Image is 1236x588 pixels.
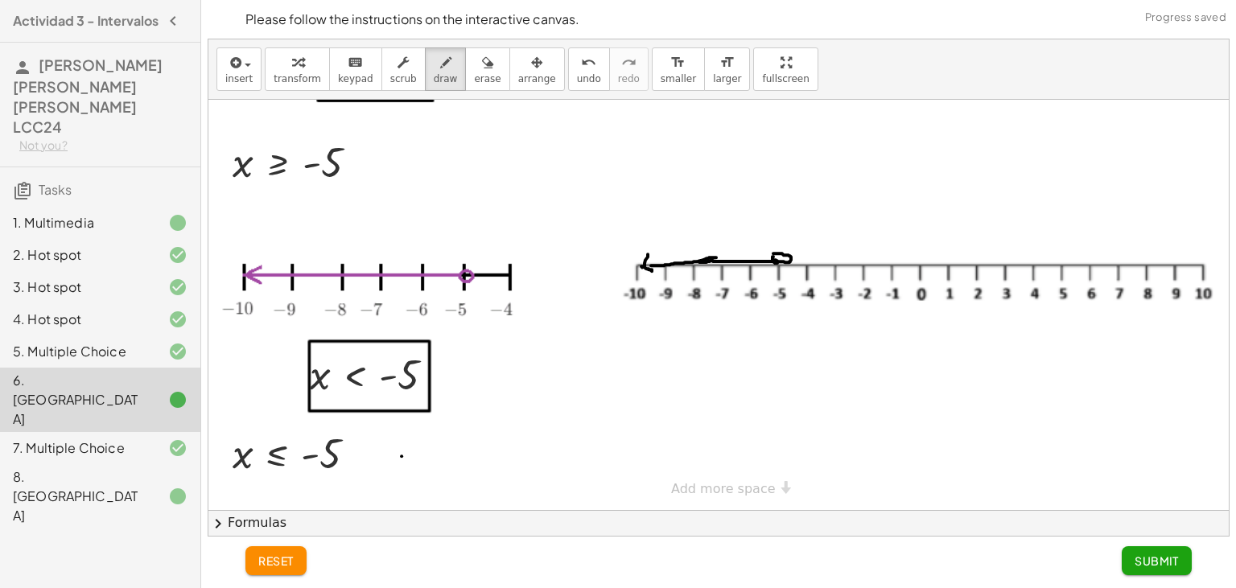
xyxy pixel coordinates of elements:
i: Task finished. [168,213,187,232]
span: chevron_right [208,514,228,533]
span: Submit [1135,553,1179,568]
div: 4. Hot spot [13,310,142,329]
i: Task finished and correct. [168,342,187,361]
span: undo [577,73,601,84]
div: 3. Hot spot [13,278,142,297]
div: 2. Hot spot [13,245,142,265]
button: erase [465,47,509,91]
span: smaller [661,73,696,84]
span: redo [618,73,640,84]
span: transform [274,73,321,84]
div: 6. [GEOGRAPHIC_DATA] [13,371,142,429]
span: Progress saved [1145,10,1226,26]
button: redoredo [609,47,649,91]
button: scrub [381,47,426,91]
span: fullscreen [762,73,809,84]
span: larger [713,73,741,84]
span: Tasks [39,181,72,198]
button: transform [265,47,330,91]
span: [PERSON_NAME] [PERSON_NAME] [PERSON_NAME] LCC24 [13,56,163,136]
button: arrange [509,47,565,91]
span: draw [434,73,458,84]
span: arrange [518,73,556,84]
i: Task finished and correct. [168,245,187,265]
span: keypad [338,73,373,84]
div: 8. [GEOGRAPHIC_DATA] [13,467,142,525]
i: keyboard [348,53,363,72]
i: Task finished. [168,487,187,506]
i: Task finished and correct. [168,310,187,329]
span: Add more space [671,481,776,496]
button: Submit [1122,546,1192,575]
i: Task finished and correct. [168,438,187,458]
div: 1. Multimedia [13,213,142,232]
button: format_sizelarger [704,47,750,91]
button: reset [245,546,307,575]
i: format_size [670,53,686,72]
i: Task finished and correct. [168,278,187,297]
div: 5. Multiple Choice [13,342,142,361]
h4: Actividad 3 - Intervalos [13,11,159,31]
i: Task finished. [168,390,187,409]
i: redo [621,53,637,72]
button: chevron_rightFormulas [208,510,1229,536]
div: Not you? [19,138,187,154]
i: format_size [719,53,735,72]
span: erase [474,73,501,84]
button: insert [216,47,262,91]
span: insert [225,73,253,84]
p: Please follow the instructions on the interactive canvas. [245,10,1192,29]
button: undoundo [568,47,610,91]
button: fullscreen [753,47,818,91]
div: 7. Multiple Choice [13,438,142,458]
span: reset [258,553,294,568]
i: undo [581,53,596,72]
button: draw [425,47,467,91]
button: format_sizesmaller [652,47,705,91]
button: keyboardkeypad [329,47,382,91]
span: scrub [390,73,417,84]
